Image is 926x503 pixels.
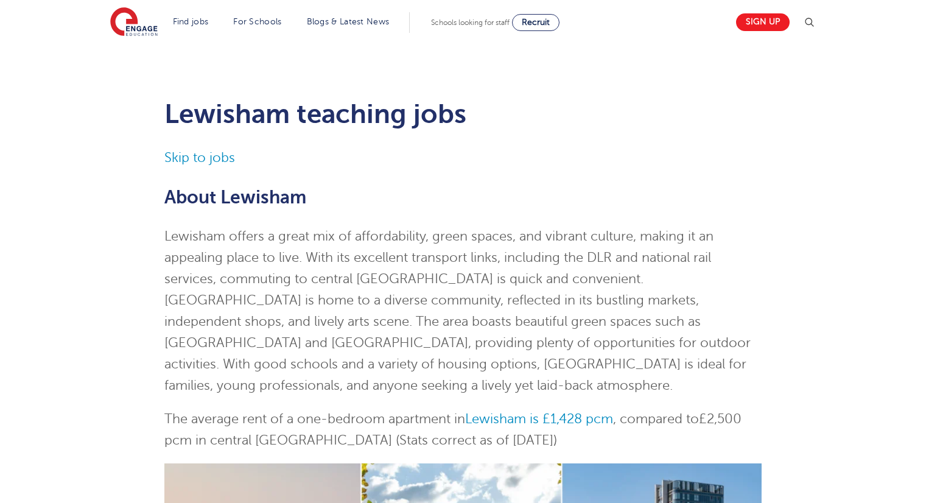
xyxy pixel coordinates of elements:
span: About Lewisham [164,187,306,208]
span: Recruit [522,18,550,27]
span: The average rent of a one-bedroom apartment in [164,412,465,426]
span: , compared to [613,412,699,426]
a: Blogs & Latest News [307,17,390,26]
img: Engage Education [110,7,158,38]
span: Schools looking for staff [431,18,510,27]
a: Lewisham is £1,428 pcm [465,412,613,426]
a: Sign up [736,13,790,31]
a: Find jobs [173,17,209,26]
a: Skip to jobs [164,150,235,165]
a: Recruit [512,14,559,31]
a: For Schools [233,17,281,26]
p: Lewisham offers a great mix of affordability, green spaces, and vibrant culture, making it an app... [164,226,762,396]
h1: Lewisham teaching jobs [164,99,762,129]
